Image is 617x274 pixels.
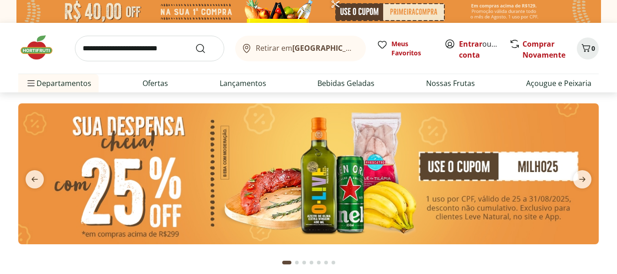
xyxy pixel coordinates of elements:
[317,78,374,89] a: Bebidas Geladas
[322,252,330,274] button: Go to page 6 from fs-carousel
[315,252,322,274] button: Go to page 5 from fs-carousel
[391,39,433,58] span: Meus Favoritos
[195,43,217,54] button: Submit Search
[280,252,293,274] button: Current page from fs-carousel
[566,170,599,188] button: next
[459,39,482,49] a: Entrar
[577,38,599,59] button: Carrinho
[301,252,308,274] button: Go to page 3 from fs-carousel
[526,78,591,89] a: Açougue e Peixaria
[220,78,266,89] a: Lançamentos
[426,78,475,89] a: Nossas Frutas
[18,34,64,61] img: Hortifruti
[459,39,509,60] a: Criar conta
[26,72,37,94] button: Menu
[256,44,357,52] span: Retirar em
[26,72,91,94] span: Departamentos
[18,170,51,188] button: previous
[522,39,565,60] a: Comprar Novamente
[18,103,599,244] img: cupom
[459,38,500,60] span: ou
[330,252,337,274] button: Go to page 7 from fs-carousel
[293,252,301,274] button: Go to page 2 from fs-carousel
[292,43,446,53] b: [GEOGRAPHIC_DATA]/[GEOGRAPHIC_DATA]
[308,252,315,274] button: Go to page 4 from fs-carousel
[591,44,595,53] span: 0
[377,39,433,58] a: Meus Favoritos
[75,36,224,61] input: search
[142,78,168,89] a: Ofertas
[235,36,366,61] button: Retirar em[GEOGRAPHIC_DATA]/[GEOGRAPHIC_DATA]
